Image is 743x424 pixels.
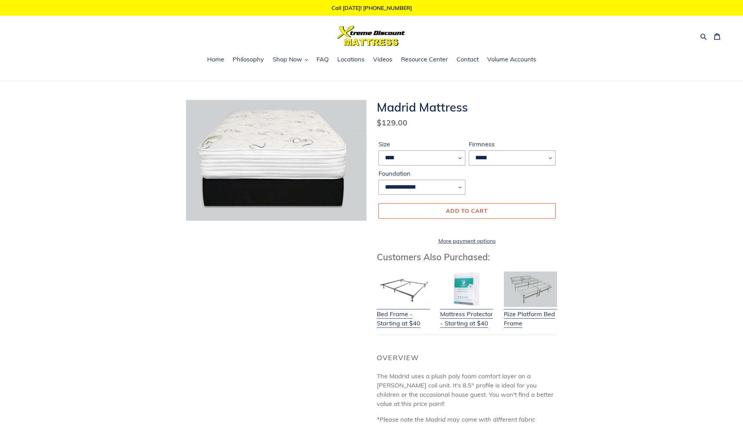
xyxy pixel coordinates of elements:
a: More payment options [378,237,556,245]
a: Rize Platform Bed Frame [504,301,557,328]
a: Volume Accounts [484,55,540,65]
img: Adjustable Base [504,272,557,307]
span: Home [207,55,224,63]
a: Mattress Protector - Starting at $40 [440,301,493,328]
span: Contact [456,55,479,63]
a: Contact [453,55,482,65]
a: Locations [334,55,368,65]
a: Bed Frame - Starting at $40 [377,301,430,328]
img: Bed Frame [377,272,430,307]
img: Mattress Protector [440,272,493,307]
a: Resource Center [398,55,451,65]
a: Philosophy [229,55,267,65]
span: FAQ [316,55,329,63]
label: Firmness [469,140,556,149]
label: Foundation [378,169,465,178]
a: FAQ [313,55,332,65]
span: Locations [337,55,365,63]
span: Volume Accounts [487,55,536,63]
span: Resource Center [401,55,448,63]
span: Add to cart [446,207,488,214]
img: Xtreme Discount Mattress [337,26,405,46]
label: Size [378,140,465,149]
span: The Madrid uses a plush poly foam comfort layer on a [PERSON_NAME] coil unit. It's 8.5" profile i... [377,372,554,408]
span: $129.00 [377,118,407,128]
span: Shop Now [273,55,302,63]
h3: Customers Also Purchased: [377,252,557,262]
a: Videos [370,55,396,65]
button: Shop Now [269,55,311,65]
a: Home [204,55,228,65]
span: Philosophy [233,55,264,63]
button: Add to cart [378,203,556,218]
h1: Madrid Mattress [377,100,557,114]
h2: Overview [377,354,557,362]
span: Videos [373,55,392,63]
